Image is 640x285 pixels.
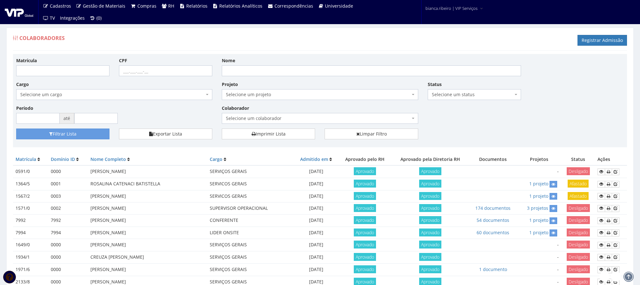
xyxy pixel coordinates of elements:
[354,265,376,273] span: Aprovado
[567,216,590,224] span: Desligado
[568,192,589,200] span: Afastado
[207,239,294,251] td: SERVIÇOS GERAIS
[294,227,338,239] td: [DATE]
[294,239,338,251] td: [DATE]
[88,190,207,202] td: [PERSON_NAME]
[16,89,212,100] span: Selecione um cargo
[517,165,561,178] td: -
[88,239,207,251] td: [PERSON_NAME]
[20,91,204,98] span: Selecione um cargo
[517,239,561,251] td: -
[274,3,313,9] span: Correspondências
[475,205,511,211] a: 174 documentos
[354,253,376,261] span: Aprovado
[294,165,338,178] td: [DATE]
[432,91,513,98] span: Selecione um status
[88,263,207,276] td: [PERSON_NAME]
[48,263,88,276] td: 0000
[50,3,71,9] span: Cadastros
[338,154,392,165] th: Aprovado pelo RH
[419,229,441,236] span: Aprovado
[294,215,338,227] td: [DATE]
[48,178,88,190] td: 0001
[419,253,441,261] span: Aprovado
[48,202,88,214] td: 0002
[222,89,418,100] span: Selecione um projeto
[529,181,548,187] a: 1 projeto
[207,227,294,239] td: LIDER ONSITE
[88,251,207,263] td: CREUZA [PERSON_NAME]
[16,105,33,111] label: Período
[88,165,207,178] td: [PERSON_NAME]
[19,35,65,42] span: Colaboradores
[477,229,509,235] a: 60 documentos
[48,165,88,178] td: 0000
[13,263,48,276] td: 1971/6
[419,216,441,224] span: Aprovado
[567,204,590,212] span: Desligado
[16,57,37,64] label: Matrícula
[13,215,48,227] td: 7992
[83,3,125,9] span: Gestão de Materiais
[50,15,55,21] span: TV
[567,167,590,175] span: Desligado
[469,154,517,165] th: Documentos
[222,57,235,64] label: Nome
[119,129,212,139] button: Exportar Lista
[48,215,88,227] td: 7992
[567,241,590,249] span: Desligado
[88,215,207,227] td: [PERSON_NAME]
[207,202,294,214] td: SUPERVISOR OPERACIONAL
[207,215,294,227] td: CONFERENTE
[13,202,48,214] td: 1571/0
[119,65,212,76] input: ___.___.___-__
[428,81,442,88] label: Status
[13,227,48,239] td: 7994
[561,154,595,165] th: Status
[354,204,376,212] span: Aprovado
[294,178,338,190] td: [DATE]
[567,229,590,236] span: Desligado
[226,91,410,98] span: Selecione um projeto
[13,178,48,190] td: 1364/5
[226,115,410,122] span: Selecione um colaborador
[529,229,548,235] a: 1 projeto
[48,227,88,239] td: 7994
[419,241,441,249] span: Aprovado
[13,251,48,263] td: 1934/1
[392,154,469,165] th: Aprovado pela Diretoria RH
[294,190,338,202] td: [DATE]
[88,178,207,190] td: ROSALINA CATENACI BATISTELLA
[90,156,126,162] a: Nome Completo
[48,190,88,202] td: 0003
[137,3,156,9] span: Compras
[567,253,590,261] span: Desligado
[419,265,441,273] span: Aprovado
[294,263,338,276] td: [DATE]
[568,180,589,188] span: Afastado
[119,57,127,64] label: CPF
[428,89,521,100] span: Selecione um status
[186,3,208,9] span: Relatórios
[517,263,561,276] td: -
[16,81,29,88] label: Cargo
[325,129,418,139] a: Limpar Filtro
[13,190,48,202] td: 1567/2
[354,180,376,188] span: Aprovado
[40,12,57,24] a: TV
[222,129,315,139] a: Imprimir Lista
[16,156,36,162] a: Matrícula
[13,165,48,178] td: 0591/0
[219,3,262,9] span: Relatórios Analíticos
[419,180,441,188] span: Aprovado
[16,129,109,139] button: Filtrar Lista
[207,251,294,263] td: SERVIÇOS GERAIS
[479,266,507,272] a: 1 documento
[529,193,548,199] a: 1 projeto
[96,15,102,21] span: (0)
[517,154,561,165] th: Projetos
[48,239,88,251] td: 0000
[48,251,88,263] td: 0000
[595,154,627,165] th: Ações
[419,192,441,200] span: Aprovado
